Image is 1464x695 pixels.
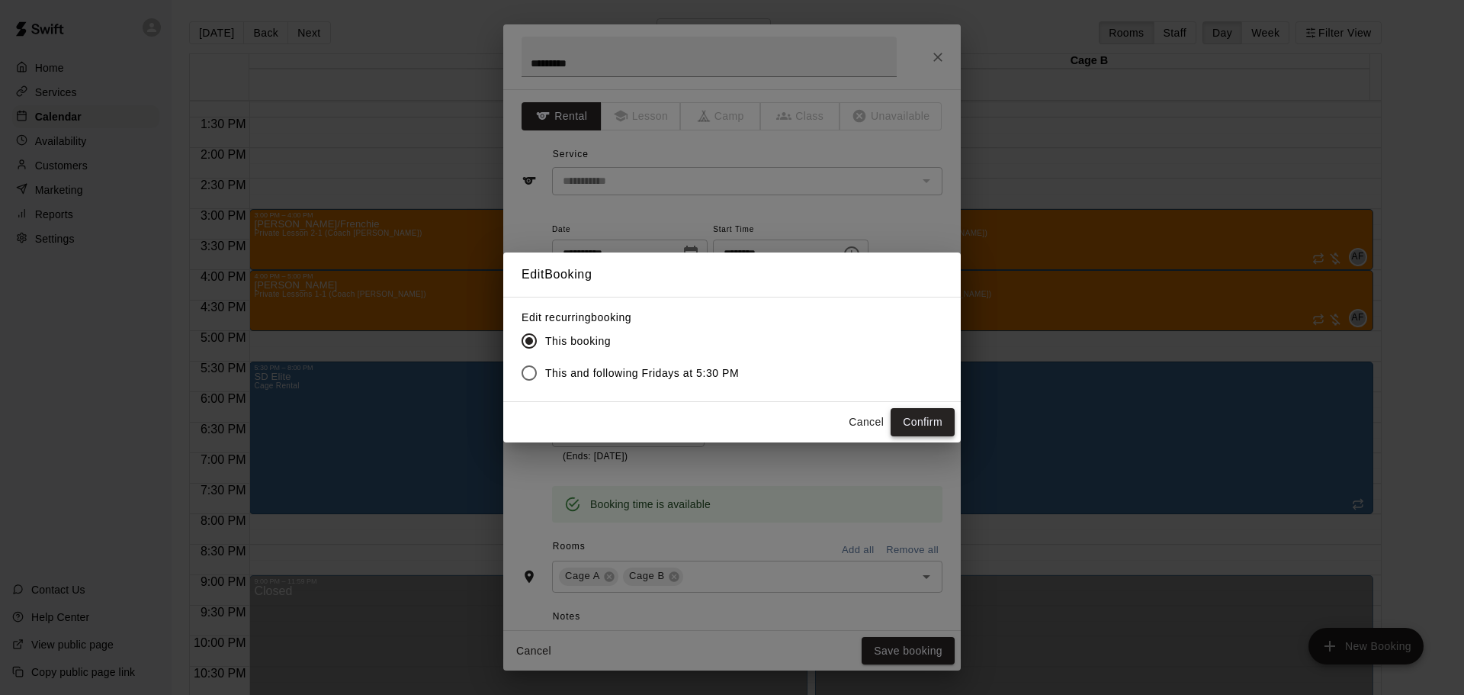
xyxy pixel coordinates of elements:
span: This booking [545,333,611,349]
label: Edit recurring booking [522,310,751,325]
h2: Edit Booking [503,253,961,297]
span: This and following Fridays at 5:30 PM [545,365,739,381]
button: Confirm [891,408,955,436]
button: Cancel [842,408,891,436]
